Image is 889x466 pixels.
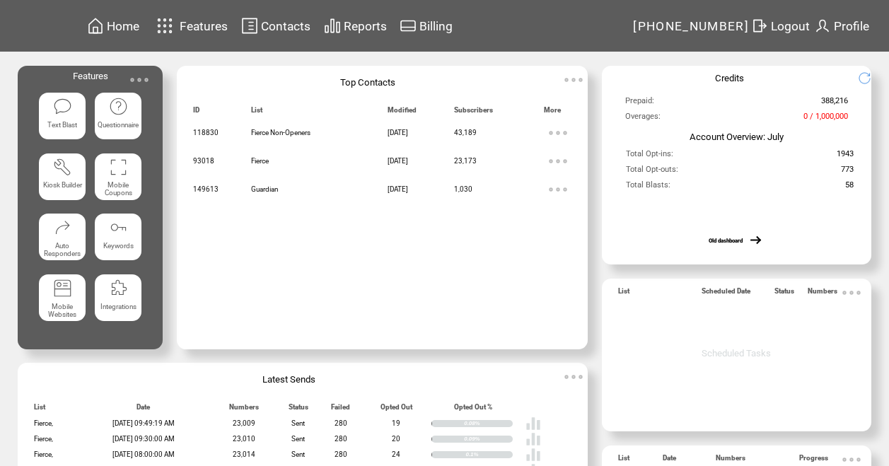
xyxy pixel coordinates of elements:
a: Mobile Coupons [95,153,141,204]
div: 0.09% [464,436,513,443]
span: Subscribers [454,106,493,119]
span: [DATE] [388,129,408,136]
span: Home [107,19,139,33]
span: Numbers [229,403,259,416]
span: Date [136,403,150,416]
span: 58 [845,180,854,194]
span: 1,030 [454,185,472,193]
span: 280 [335,435,347,443]
span: Sent [291,419,305,427]
span: [PHONE_NUMBER] [633,19,749,33]
span: Kiosk Builder [43,181,82,189]
span: Sent [291,450,305,458]
span: Fierce Non-Openers [251,129,310,136]
span: Integrations [100,303,136,310]
a: Text Blast [39,93,86,144]
span: Contacts [261,19,310,33]
a: Integrations [95,274,141,325]
span: Fierce, [34,450,53,458]
span: Mobile Websites [48,303,76,318]
span: 773 [841,165,854,179]
span: 388,216 [821,96,848,110]
a: Keywords [95,214,141,264]
img: refresh.png [858,71,881,85]
span: 23,009 [233,419,255,427]
a: Home [85,15,141,37]
a: Profile [812,15,871,37]
span: [DATE] [388,157,408,165]
img: text-blast.svg [53,97,72,116]
span: 149613 [193,185,219,193]
span: [DATE] 08:00:00 AM [112,450,175,458]
img: ellypsis.svg [544,147,572,175]
span: Opted Out [380,403,412,416]
img: exit.svg [751,17,768,35]
span: Reports [344,19,387,33]
img: ellypsis.svg [559,66,588,94]
span: Logout [771,19,810,33]
span: List [251,106,262,119]
a: Contacts [239,15,313,37]
span: 43,189 [454,129,477,136]
img: mobile-websites.svg [53,279,72,298]
div: 0.1% [465,451,513,458]
img: poll%20-%20white.svg [525,447,541,462]
span: [DATE] 09:49:19 AM [112,419,175,427]
span: Fierce, [34,419,53,427]
span: Prepaid: [625,96,654,110]
a: Kiosk Builder [39,153,86,204]
span: Total Opt-ins: [626,149,673,163]
img: keywords.svg [109,218,128,237]
span: 93018 [193,157,214,165]
span: 280 [335,450,347,458]
span: Opted Out % [454,403,492,416]
span: Guardian [251,185,278,193]
span: Mobile Coupons [105,181,132,197]
span: Features [73,71,108,81]
img: ellypsis.svg [544,175,572,204]
img: questionnaire.svg [109,97,128,116]
span: Modified [388,106,417,119]
span: Numbers [808,287,837,300]
span: 280 [335,419,347,427]
img: poll%20-%20white.svg [525,416,541,431]
span: Features [180,19,228,33]
a: Features [151,12,231,40]
span: 118830 [193,129,219,136]
span: Overages: [625,112,661,126]
span: Scheduled Date [702,287,750,300]
span: 20 [392,435,400,443]
div: 0.08% [464,420,513,427]
img: features.svg [153,14,178,37]
a: Reports [322,15,389,37]
span: Total Blasts: [626,180,670,194]
span: More [544,106,561,119]
span: 1943 [837,149,854,163]
a: Mobile Websites [39,274,86,325]
span: Credits [715,73,744,83]
span: 23,010 [233,435,255,443]
span: Text Blast [47,121,77,129]
span: List [34,403,45,416]
img: poll%20-%20white.svg [525,431,541,447]
span: Top Contacts [340,77,395,88]
a: Questionnaire [95,93,141,144]
img: tool%201.svg [53,158,72,177]
span: 23,014 [233,450,255,458]
span: Total Opt-outs: [626,165,678,179]
img: ellypsis.svg [837,279,866,307]
span: Auto Responders [44,242,81,257]
span: List [618,287,629,300]
span: Billing [419,19,453,33]
span: Latest Sends [262,374,315,385]
a: Old dashboard [709,238,743,244]
a: Billing [397,15,455,37]
img: chart.svg [324,17,341,35]
span: 19 [392,419,400,427]
a: Auto Responders [39,214,86,264]
span: Fierce [251,157,269,165]
span: [DATE] [388,185,408,193]
span: Scheduled Tasks [702,348,771,359]
span: 0 / 1,000,000 [803,112,848,126]
img: coupons.svg [109,158,128,177]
